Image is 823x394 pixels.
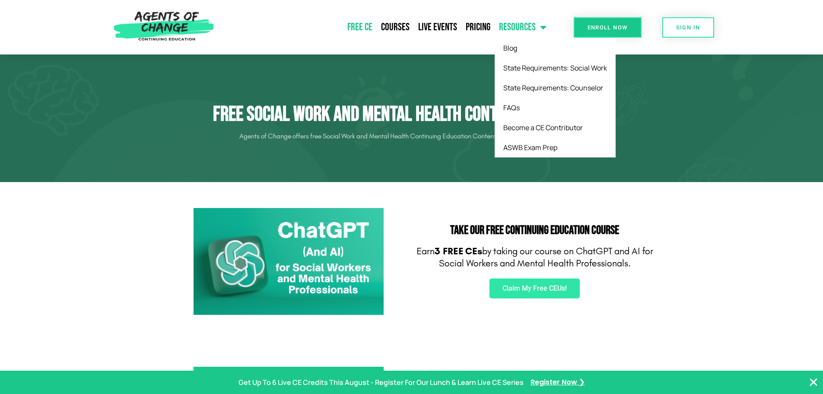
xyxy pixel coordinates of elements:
a: Enroll Now [574,17,642,38]
a: Free CE [343,16,377,38]
button: Close Banner [808,377,819,388]
a: Register Now ❯ [531,376,585,389]
a: State Requirements: Counselor [495,78,616,98]
a: Become a CE Contributor [495,118,616,138]
nav: Menu [218,16,551,38]
a: SIGN IN [662,17,714,38]
h2: Take Our FREE Continuing Education Course [416,224,654,237]
h1: Free Social Work and Mental Health Continuing Education [170,102,654,127]
a: Live Events [414,16,461,38]
a: Resources [495,16,551,38]
a: State Requirements: Social Work [495,58,616,78]
a: FAQs [495,98,616,118]
a: Courses [377,16,414,38]
a: Blog [495,38,616,58]
p: Get Up To 6 Live CE Credits This August - Register For Our Lunch & Learn Live CE Series [238,376,524,389]
a: ASWB Exam Prep [495,138,616,157]
b: 3 FREE CEs [435,246,482,257]
span: Claim My Free CEUs! [502,285,567,292]
a: Claim My Free CEUs! [489,279,580,298]
span: SIGN IN [676,25,700,30]
p: Agents of Change offers free Social Work and Mental Health Continuing Education Content to help y... [170,129,654,143]
p: Earn by taking our course on ChatGPT and AI for Social Workers and Mental Health Professionals. [416,245,654,270]
a: Pricing [461,16,495,38]
ul: Resources [495,38,616,157]
span: Enroll Now [588,25,628,30]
